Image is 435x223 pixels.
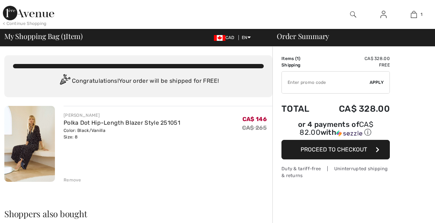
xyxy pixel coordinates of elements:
[214,35,237,40] span: CAD
[57,74,72,89] img: Congratulation2.svg
[281,121,390,140] div: or 4 payments ofCA$ 82.00withSezzle Click to learn more about Sezzle
[370,79,384,86] span: Apply
[282,72,370,93] input: Promo code
[63,31,66,40] span: 1
[4,209,272,218] h2: Shoppers also bought
[375,10,392,19] a: Sign In
[300,120,373,137] span: CA$ 82.00
[268,33,431,40] div: Order Summary
[297,56,299,61] span: 1
[411,10,417,19] img: My Bag
[13,74,264,89] div: Congratulations! Your order will be shipped for FREE!
[3,20,47,27] div: < Continue Shopping
[281,140,390,159] button: Proceed to Checkout
[336,130,362,137] img: Sezzle
[320,97,390,121] td: CA$ 328.00
[64,177,81,183] div: Remove
[281,165,390,179] div: Duty & tariff-free | Uninterrupted shipping & returns
[4,106,55,182] img: Polka Dot Hip-Length Blazer Style 251051
[214,35,225,41] img: Canadian Dollar
[242,35,251,40] span: EN
[281,97,320,121] td: Total
[242,116,267,123] span: CA$ 146
[320,62,390,68] td: Free
[399,10,429,19] a: 1
[380,10,387,19] img: My Info
[3,6,54,20] img: 1ère Avenue
[301,146,367,153] span: Proceed to Checkout
[281,121,390,137] div: or 4 payments of with
[281,55,320,62] td: Items ( )
[64,112,180,119] div: [PERSON_NAME]
[350,10,356,19] img: search the website
[421,11,422,18] span: 1
[242,124,267,131] s: CA$ 265
[281,62,320,68] td: Shipping
[4,33,83,40] span: My Shopping Bag ( Item)
[64,119,180,126] a: Polka Dot Hip-Length Blazer Style 251051
[64,127,180,140] div: Color: Black/Vanilla Size: 8
[320,55,390,62] td: CA$ 328.00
